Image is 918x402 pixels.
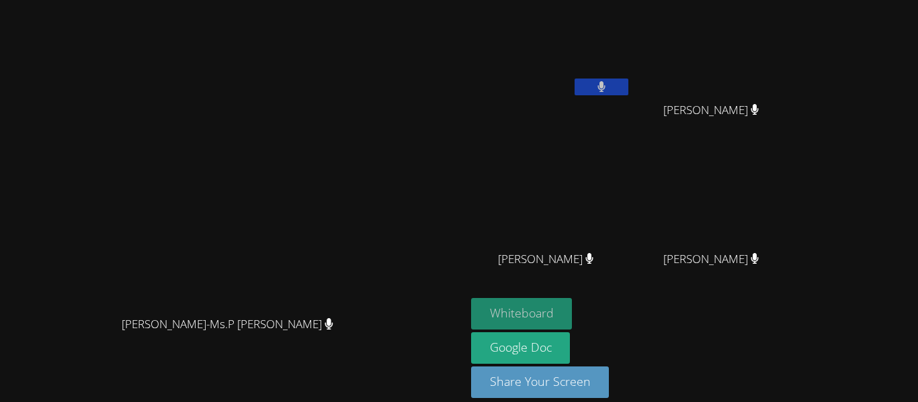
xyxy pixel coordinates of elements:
span: [PERSON_NAME] [663,101,759,120]
span: [PERSON_NAME]-Ms.P [PERSON_NAME] [122,315,333,334]
span: [PERSON_NAME] [663,250,759,269]
button: Share Your Screen [471,366,610,398]
span: [PERSON_NAME] [498,250,594,269]
button: Whiteboard [471,298,573,330]
a: Google Doc [471,332,571,364]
